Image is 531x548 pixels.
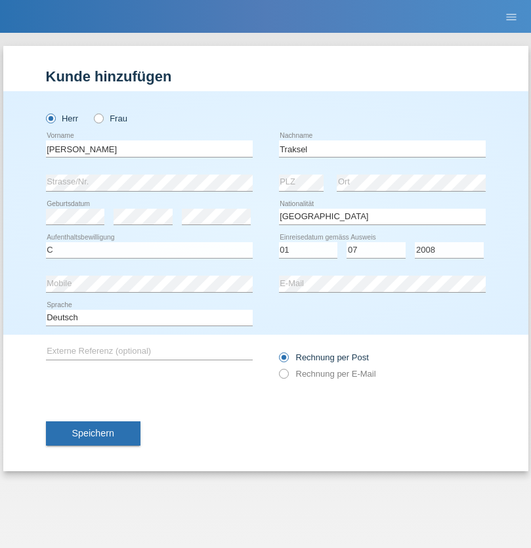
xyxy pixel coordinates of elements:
input: Rechnung per Post [279,352,287,369]
label: Rechnung per E-Mail [279,369,376,379]
button: Speichern [46,421,140,446]
label: Frau [94,114,127,123]
input: Rechnung per E-Mail [279,369,287,385]
a: menu [498,12,524,20]
label: Herr [46,114,79,123]
input: Frau [94,114,102,122]
i: menu [505,11,518,24]
input: Herr [46,114,54,122]
h1: Kunde hinzufügen [46,68,486,85]
label: Rechnung per Post [279,352,369,362]
span: Speichern [72,428,114,438]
